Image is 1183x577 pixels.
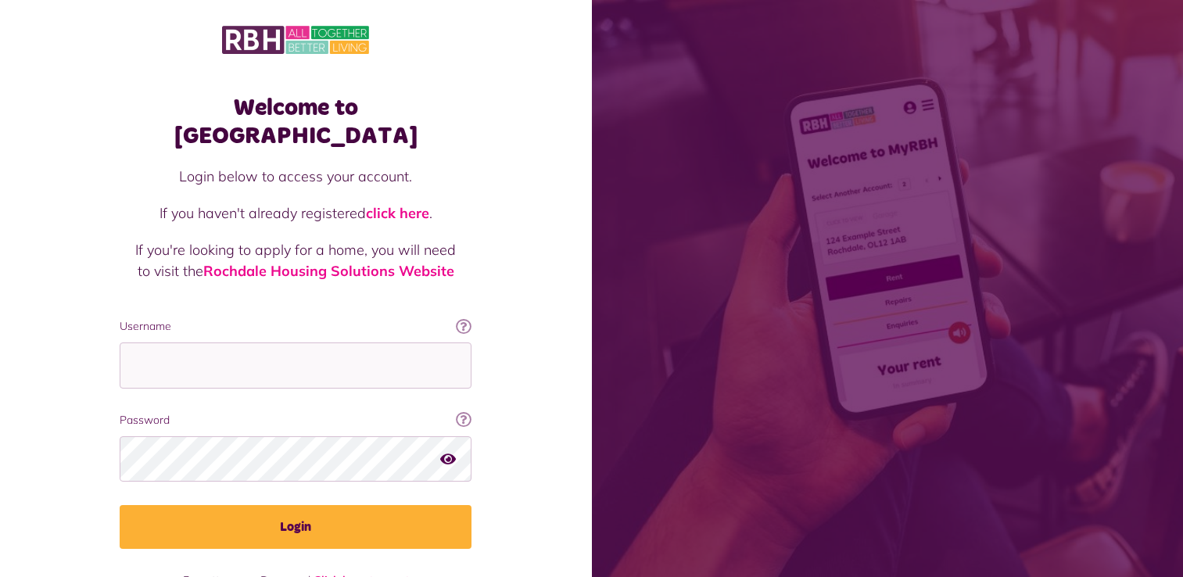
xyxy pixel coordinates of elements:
a: click here [366,204,429,222]
img: MyRBH [222,23,369,56]
label: Username [120,318,471,335]
a: Rochdale Housing Solutions Website [203,262,454,280]
label: Password [120,412,471,428]
h1: Welcome to [GEOGRAPHIC_DATA] [120,94,471,150]
button: Login [120,505,471,549]
p: Login below to access your account. [135,166,456,187]
p: If you're looking to apply for a home, you will need to visit the [135,239,456,281]
p: If you haven't already registered . [135,202,456,224]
